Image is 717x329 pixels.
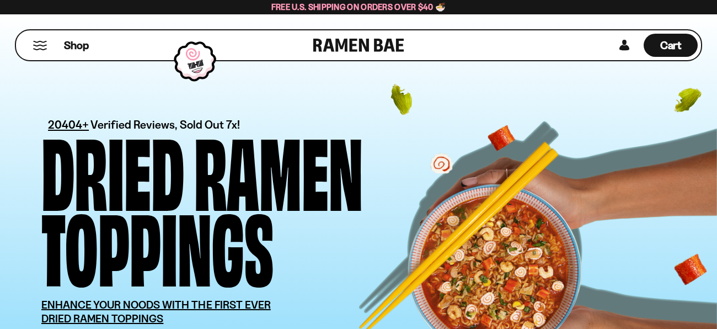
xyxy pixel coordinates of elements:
[41,298,271,325] u: ENHANCE YOUR NOODS WITH THE FIRST EVER DRIED RAMEN TOPPINGS
[41,130,184,206] div: Dried
[660,39,682,52] span: Cart
[271,2,446,12] span: Free U.S. Shipping on Orders over $40 🍜
[33,41,47,50] button: Mobile Menu Trigger
[41,206,274,282] div: Toppings
[194,130,363,206] div: Ramen
[64,34,89,57] a: Shop
[64,38,89,53] span: Shop
[644,30,698,60] div: Cart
